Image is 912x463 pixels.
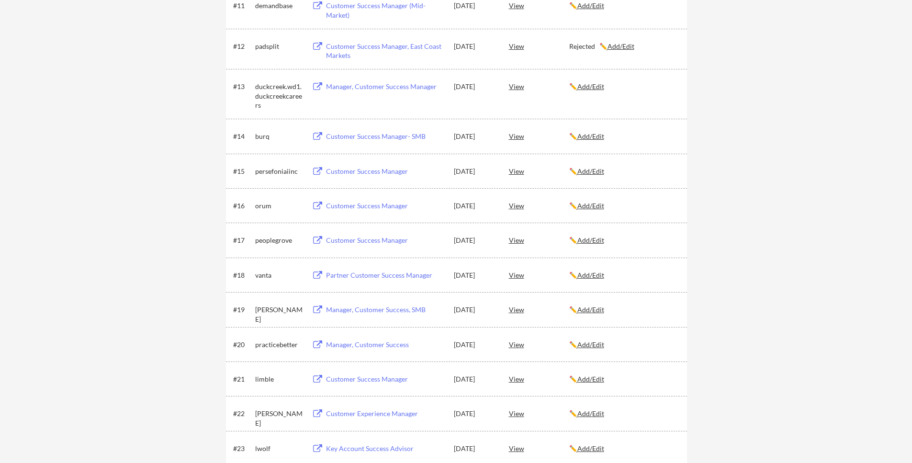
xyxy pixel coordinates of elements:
[233,444,252,453] div: #23
[233,201,252,211] div: #16
[569,132,678,141] div: ✏️
[454,201,496,211] div: [DATE]
[509,127,569,145] div: View
[509,266,569,283] div: View
[454,340,496,350] div: [DATE]
[255,42,303,51] div: padsplit
[454,132,496,141] div: [DATE]
[326,444,445,453] div: Key Account Success Advisor
[326,42,445,60] div: Customer Success Manager, East Coast Markets
[255,167,303,176] div: persefoniaiinc
[577,82,604,90] u: Add/Edit
[255,340,303,350] div: practicebetter
[326,1,445,20] div: Customer Success Manager (Mid-Market)
[569,305,678,315] div: ✏️
[454,271,496,280] div: [DATE]
[454,42,496,51] div: [DATE]
[326,167,445,176] div: Customer Success Manager
[509,197,569,214] div: View
[509,336,569,353] div: View
[233,236,252,245] div: #17
[509,37,569,55] div: View
[454,1,496,11] div: [DATE]
[577,271,604,279] u: Add/Edit
[509,231,569,248] div: View
[233,305,252,315] div: #19
[577,340,604,349] u: Add/Edit
[326,82,445,91] div: Manager, Customer Success Manager
[233,374,252,384] div: #21
[255,1,303,11] div: demandbase
[255,201,303,211] div: orum
[509,405,569,422] div: View
[569,271,678,280] div: ✏️
[577,305,604,314] u: Add/Edit
[326,201,445,211] div: Customer Success Manager
[326,305,445,315] div: Manager, Customer Success, SMB
[509,440,569,457] div: View
[577,444,604,452] u: Add/Edit
[233,167,252,176] div: #15
[569,167,678,176] div: ✏️
[577,132,604,140] u: Add/Edit
[569,444,678,453] div: ✏️
[577,167,604,175] u: Add/Edit
[233,42,252,51] div: #12
[326,340,445,350] div: Manager, Customer Success
[255,236,303,245] div: peoplegrove
[255,132,303,141] div: burq
[255,271,303,280] div: vanta
[577,236,604,244] u: Add/Edit
[454,409,496,418] div: [DATE]
[509,370,569,387] div: View
[509,301,569,318] div: View
[233,82,252,91] div: #13
[255,409,303,428] div: [PERSON_NAME]
[577,375,604,383] u: Add/Edit
[608,42,634,50] u: Add/Edit
[233,340,252,350] div: #20
[569,236,678,245] div: ✏️
[569,201,678,211] div: ✏️
[569,42,678,51] div: Rejected ✏️
[569,409,678,418] div: ✏️
[577,1,604,10] u: Add/Edit
[326,271,445,280] div: Partner Customer Success Manager
[509,162,569,180] div: View
[255,374,303,384] div: limble
[569,82,678,91] div: ✏️
[255,444,303,453] div: lwolf
[454,374,496,384] div: [DATE]
[233,409,252,418] div: #22
[326,374,445,384] div: Customer Success Manager
[569,340,678,350] div: ✏️
[569,374,678,384] div: ✏️
[454,82,496,91] div: [DATE]
[255,305,303,324] div: [PERSON_NAME]
[454,444,496,453] div: [DATE]
[577,202,604,210] u: Add/Edit
[255,82,303,110] div: duckcreek.wd1.duckcreekcareers
[326,132,445,141] div: Customer Success Manager- SMB
[577,409,604,418] u: Add/Edit
[509,78,569,95] div: View
[454,305,496,315] div: [DATE]
[233,271,252,280] div: #18
[233,1,252,11] div: #11
[569,1,678,11] div: ✏️
[326,409,445,418] div: Customer Experience Manager
[326,236,445,245] div: Customer Success Manager
[454,236,496,245] div: [DATE]
[233,132,252,141] div: #14
[454,167,496,176] div: [DATE]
